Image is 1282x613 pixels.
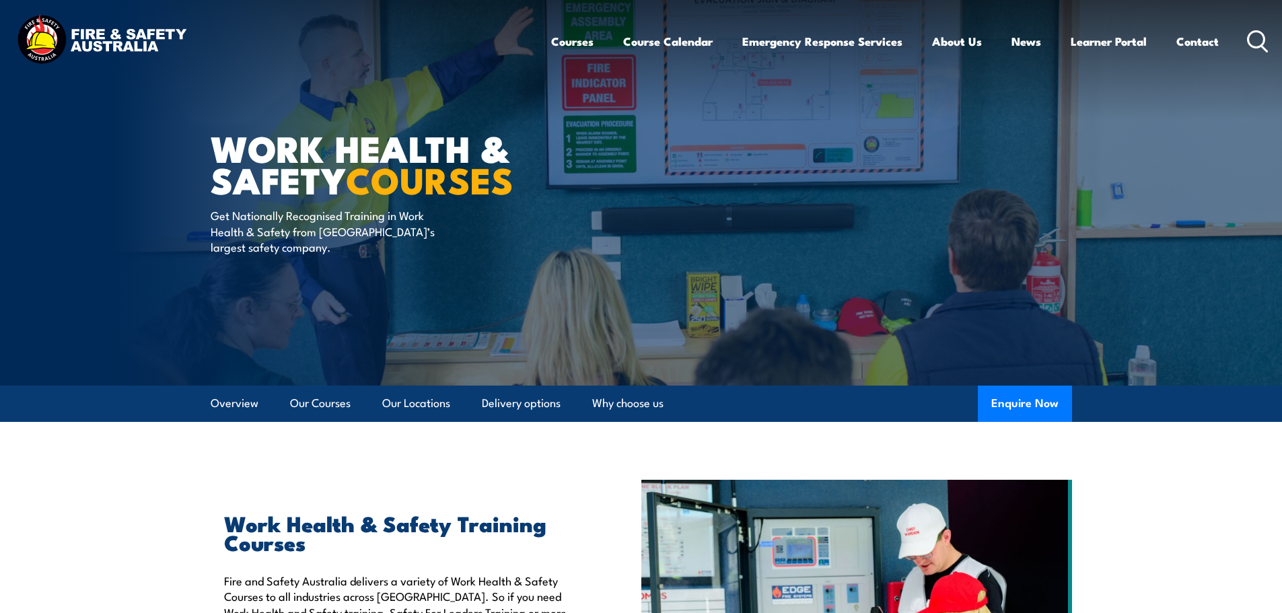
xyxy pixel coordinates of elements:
a: Our Courses [290,386,351,421]
a: Emergency Response Services [742,24,902,59]
h1: Work Health & Safety [211,132,543,194]
a: Our Locations [382,386,450,421]
a: Delivery options [482,386,561,421]
a: Why choose us [592,386,664,421]
a: Learner Portal [1071,24,1147,59]
strong: COURSES [346,151,513,207]
a: Contact [1176,24,1219,59]
button: Enquire Now [978,386,1072,422]
h2: Work Health & Safety Training Courses [224,513,579,551]
a: News [1011,24,1041,59]
a: About Us [932,24,982,59]
a: Courses [551,24,594,59]
a: Overview [211,386,258,421]
p: Get Nationally Recognised Training in Work Health & Safety from [GEOGRAPHIC_DATA]’s largest safet... [211,207,456,254]
a: Course Calendar [623,24,713,59]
